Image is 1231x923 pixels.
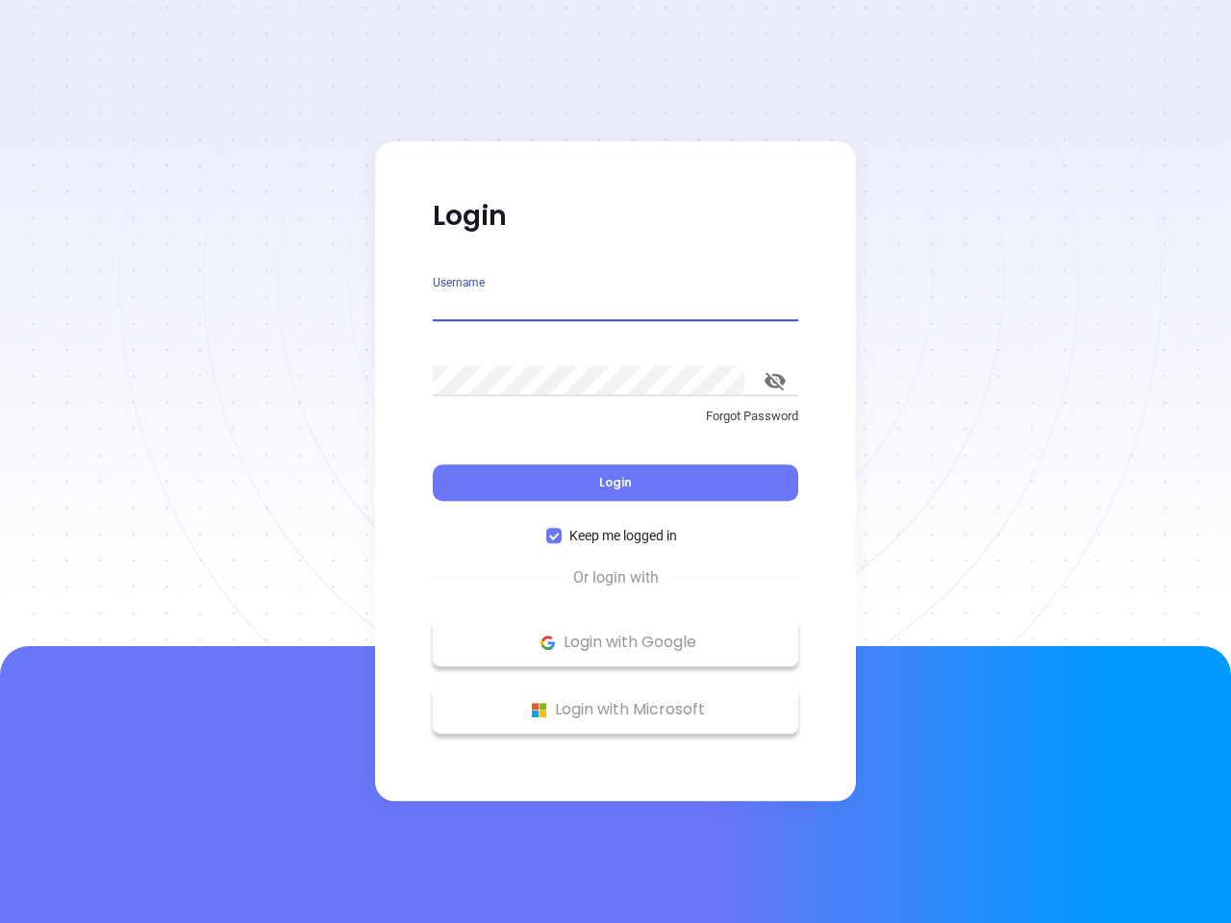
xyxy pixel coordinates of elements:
[527,698,551,722] img: Microsoft Logo
[433,686,798,734] button: Microsoft Logo Login with Microsoft
[433,407,798,426] p: Forgot Password
[564,566,668,589] span: Or login with
[562,525,685,546] span: Keep me logged in
[433,618,798,666] button: Google Logo Login with Google
[433,407,798,441] a: Forgot Password
[433,277,485,288] label: Username
[599,474,632,490] span: Login
[433,199,798,234] p: Login
[433,464,798,501] button: Login
[752,358,798,404] button: toggle password visibility
[442,695,789,724] p: Login with Microsoft
[442,628,789,657] p: Login with Google
[536,631,560,655] img: Google Logo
